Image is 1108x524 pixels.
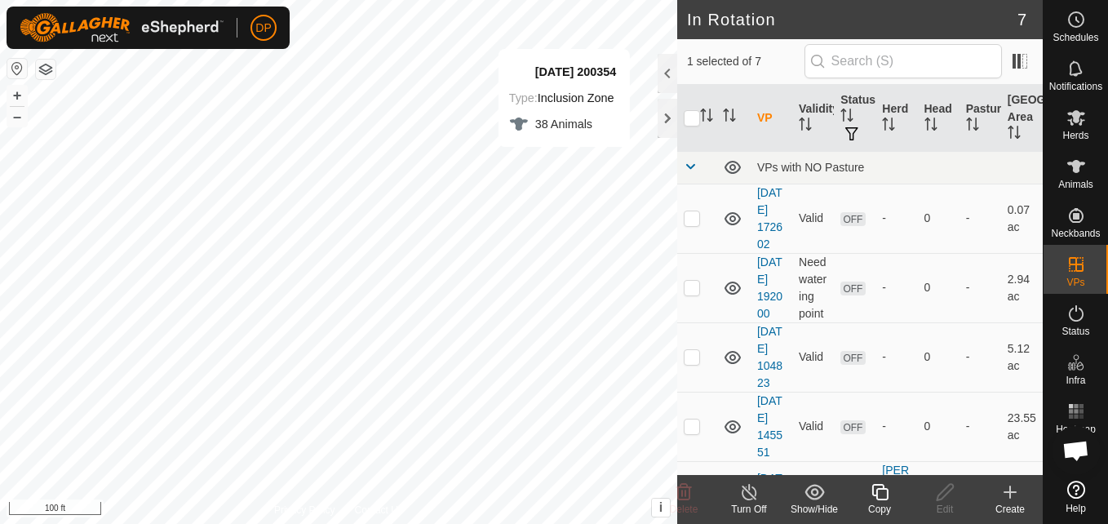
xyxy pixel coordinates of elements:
[875,85,917,152] th: Herd
[1017,7,1026,32] span: 7
[782,502,847,517] div: Show/Hide
[7,59,27,78] button: Reset Map
[7,107,27,127] button: –
[847,502,912,517] div: Copy
[1058,180,1093,189] span: Animals
[1062,131,1088,140] span: Herds
[1008,128,1021,141] p-sorticon: Activate to sort
[1061,326,1089,336] span: Status
[1066,504,1086,513] span: Help
[687,10,1017,29] h2: In Rotation
[792,184,834,253] td: Valid
[882,120,895,133] p-sorticon: Activate to sort
[274,503,335,517] a: Privacy Policy
[1051,229,1100,238] span: Neckbands
[659,500,663,514] span: i
[751,85,792,152] th: VP
[757,255,782,320] a: [DATE] 192000
[1049,82,1102,91] span: Notifications
[1044,474,1108,520] a: Help
[509,88,617,108] div: Inclusion Zone
[840,212,865,226] span: OFF
[882,210,911,227] div: -
[652,499,670,517] button: i
[1053,33,1098,42] span: Schedules
[509,62,617,82] div: [DATE] 200354
[918,253,960,322] td: 0
[1056,424,1096,434] span: Heatmap
[840,111,853,124] p-sorticon: Activate to sort
[882,349,911,366] div: -
[834,85,875,152] th: Status
[355,503,403,517] a: Contact Us
[966,120,979,133] p-sorticon: Activate to sort
[792,85,834,152] th: Validity
[840,420,865,434] span: OFF
[804,44,1002,78] input: Search (S)
[960,184,1001,253] td: -
[977,502,1043,517] div: Create
[1001,184,1043,253] td: 0.07 ac
[1001,322,1043,392] td: 5.12 ac
[670,504,698,515] span: Delete
[20,13,224,42] img: Gallagher Logo
[1001,392,1043,461] td: 23.55 ac
[912,502,977,517] div: Edit
[687,53,804,70] span: 1 selected of 7
[1066,278,1084,287] span: VPs
[918,184,960,253] td: 0
[1001,85,1043,152] th: [GEOGRAPHIC_DATA] Area
[882,279,911,296] div: -
[36,60,55,79] button: Map Layers
[1052,426,1101,475] a: Open chat
[882,418,911,435] div: -
[918,322,960,392] td: 0
[840,351,865,365] span: OFF
[960,85,1001,152] th: Pasture
[757,325,782,389] a: [DATE] 104823
[792,253,834,322] td: Need watering point
[509,91,538,104] label: Type:
[960,253,1001,322] td: -
[960,322,1001,392] td: -
[255,20,271,37] span: DP
[918,85,960,152] th: Head
[757,394,782,459] a: [DATE] 145551
[918,392,960,461] td: 0
[960,392,1001,461] td: -
[792,392,834,461] td: Valid
[700,111,713,124] p-sorticon: Activate to sort
[1066,375,1085,385] span: Infra
[1001,253,1043,322] td: 2.94 ac
[716,502,782,517] div: Turn Off
[509,114,617,134] div: 38 Animals
[792,322,834,392] td: Valid
[757,161,1036,174] div: VPs with NO Pasture
[757,186,782,251] a: [DATE] 172602
[799,120,812,133] p-sorticon: Activate to sort
[723,111,736,124] p-sorticon: Activate to sort
[840,282,865,295] span: OFF
[7,86,27,105] button: +
[924,120,937,133] p-sorticon: Activate to sort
